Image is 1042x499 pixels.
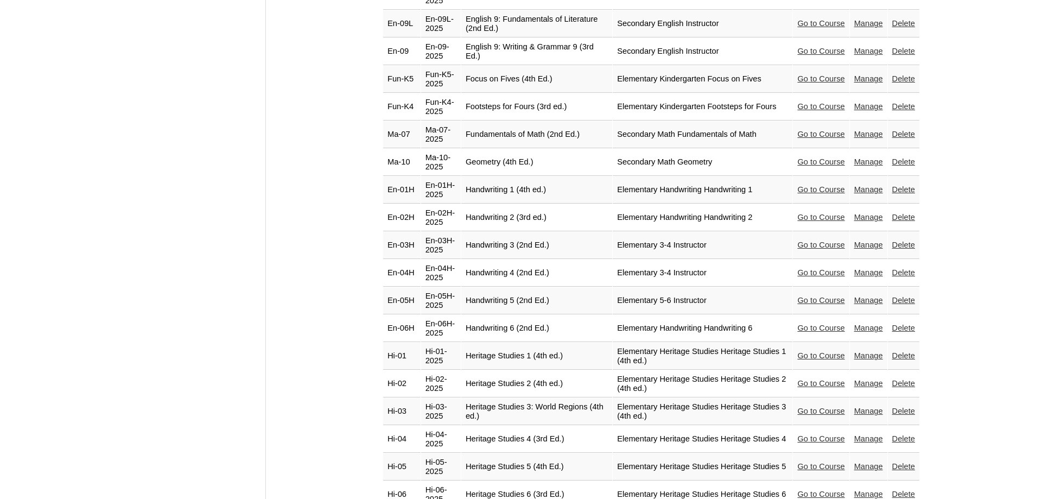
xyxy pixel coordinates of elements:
[854,241,883,249] a: Manage
[461,315,612,342] td: Handwriting 6 (2nd Ed.)
[613,370,792,397] td: Elementary Heritage Studies Heritage Studies 2 (4th ed.)
[613,10,792,37] td: Secondary English Instructor
[421,38,461,65] td: En-09-2025
[421,10,461,37] td: En-09L-2025
[461,38,612,65] td: English 9: Writing & Grammar 9 (3rd Ed.)
[797,185,844,194] a: Go to Course
[613,204,792,231] td: Elementary Handwriting Handwriting 2
[797,268,844,277] a: Go to Course
[383,426,421,453] td: Hi-04
[854,157,883,166] a: Manage
[383,10,421,37] td: En-09L
[613,260,792,287] td: Elementary 3-4 Instructor
[797,379,844,388] a: Go to Course
[854,324,883,332] a: Manage
[854,74,883,83] a: Manage
[461,204,612,231] td: Handwriting 2 (3rd ed.)
[854,130,883,138] a: Manage
[421,176,461,204] td: En-01H-2025
[892,379,915,388] a: Delete
[613,453,792,481] td: Elementary Heritage Studies Heritage Studies 5
[892,213,915,222] a: Delete
[892,157,915,166] a: Delete
[892,102,915,111] a: Delete
[383,287,421,314] td: En-05H
[854,296,883,305] a: Manage
[797,407,844,415] a: Go to Course
[461,370,612,397] td: Heritage Studies 2 (4th ed.)
[421,66,461,93] td: Fun-K5-2025
[421,121,461,148] td: Ma-07-2025
[797,324,844,332] a: Go to Course
[421,287,461,314] td: En-05H-2025
[421,398,461,425] td: Hi-03-2025
[461,232,612,259] td: Handwriting 3 (2nd Ed.)
[613,149,792,176] td: Secondary Math Geometry
[797,434,844,443] a: Go to Course
[613,232,792,259] td: Elementary 3-4 Instructor
[461,10,612,37] td: English 9: Fundamentals of Literature (2nd Ed.)
[613,93,792,121] td: Elementary Kindergarten Footsteps for Fours
[892,296,915,305] a: Delete
[461,398,612,425] td: Heritage Studies 3: World Regions (4th ed.)
[383,204,421,231] td: En-02H
[892,19,915,28] a: Delete
[854,213,883,222] a: Manage
[383,370,421,397] td: Hi-02
[854,434,883,443] a: Manage
[854,268,883,277] a: Manage
[383,38,421,65] td: En-09
[383,66,421,93] td: Fun-K5
[854,407,883,415] a: Manage
[892,351,915,360] a: Delete
[383,343,421,370] td: Hi-01
[383,93,421,121] td: Fun-K4
[854,185,883,194] a: Manage
[854,351,883,360] a: Manage
[613,343,792,370] td: Elementary Heritage Studies Heritage Studies 1 (4th ed.)
[797,490,844,498] a: Go to Course
[461,426,612,453] td: Heritage Studies 4 (3rd Ed.)
[383,176,421,204] td: En-01H
[421,260,461,287] td: En-04H-2025
[797,47,844,55] a: Go to Course
[383,315,421,342] td: En-06H
[854,462,883,471] a: Manage
[461,149,612,176] td: Geometry (4th Ed.)
[892,407,915,415] a: Delete
[421,149,461,176] td: Ma-10-2025
[797,213,844,222] a: Go to Course
[421,315,461,342] td: En-06H-2025
[613,398,792,425] td: Elementary Heritage Studies Heritage Studies 3 (4th ed.)
[613,66,792,93] td: Elementary Kindergarten Focus on Fives
[892,47,915,55] a: Delete
[892,268,915,277] a: Delete
[797,19,844,28] a: Go to Course
[892,130,915,138] a: Delete
[892,74,915,83] a: Delete
[892,434,915,443] a: Delete
[797,102,844,111] a: Go to Course
[383,453,421,481] td: Hi-05
[797,157,844,166] a: Go to Course
[797,296,844,305] a: Go to Course
[797,130,844,138] a: Go to Course
[383,232,421,259] td: En-03H
[892,490,915,498] a: Delete
[383,260,421,287] td: En-04H
[421,232,461,259] td: En-03H-2025
[613,121,792,148] td: Secondary Math Fundamentals of Math
[461,176,612,204] td: Handwriting 1 (4th ed.)
[461,287,612,314] td: Handwriting 5 (2nd Ed.)
[461,121,612,148] td: Fundamentals of Math (2nd Ed.)
[461,66,612,93] td: Focus on Fives (4th Ed.)
[461,260,612,287] td: Handwriting 4 (2nd Ed.)
[613,38,792,65] td: Secondary English Instructor
[383,121,421,148] td: Ma-07
[892,462,915,471] a: Delete
[613,426,792,453] td: Elementary Heritage Studies Heritage Studies 4
[383,149,421,176] td: Ma-10
[797,351,844,360] a: Go to Course
[613,287,792,314] td: Elementary 5-6 Instructor
[421,370,461,397] td: Hi-02-2025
